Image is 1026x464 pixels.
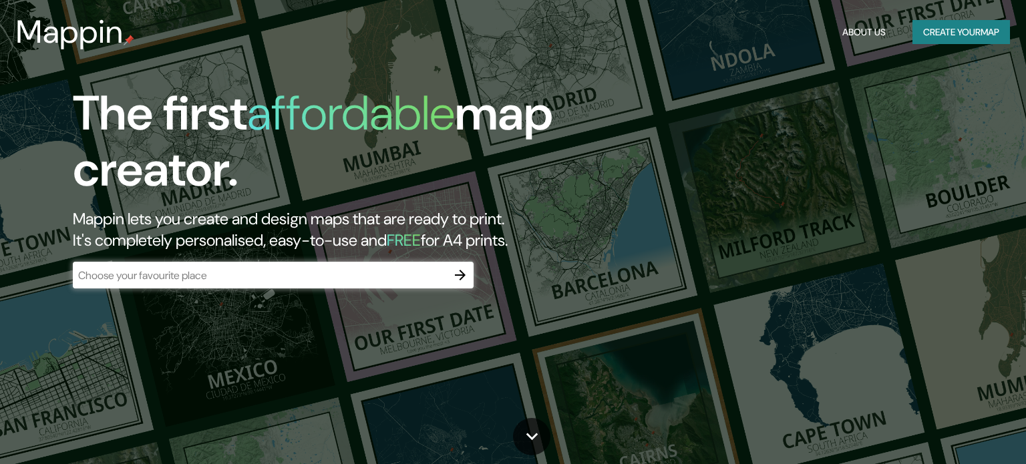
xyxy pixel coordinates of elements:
h1: The first map creator. [73,85,586,208]
h2: Mappin lets you create and design maps that are ready to print. It's completely personalised, eas... [73,208,586,251]
input: Choose your favourite place [73,268,447,283]
img: mappin-pin [124,35,134,45]
button: Create yourmap [912,20,1010,45]
iframe: Help widget launcher [907,412,1011,449]
button: About Us [837,20,891,45]
h1: affordable [247,82,455,144]
h5: FREE [387,230,421,250]
h3: Mappin [16,13,124,51]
